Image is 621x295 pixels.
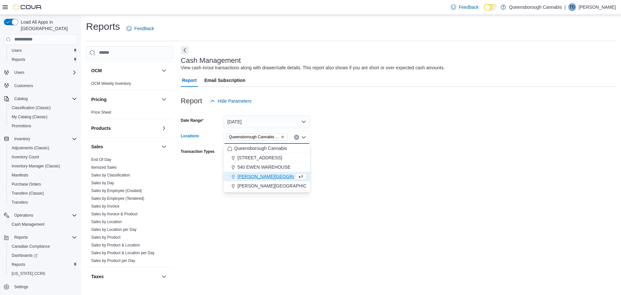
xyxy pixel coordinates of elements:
[223,163,310,172] button: 540 EWEN WAREHOUSE
[160,143,168,151] button: Sales
[91,243,140,248] span: Sales by Product & Location
[234,145,287,152] span: Queensborough Cannabis
[459,4,478,10] span: Feedback
[18,19,77,32] span: Load All Apps in [GEOGRAPHIC_DATA]
[12,48,22,53] span: Users
[223,172,310,181] button: [PERSON_NAME][GEOGRAPHIC_DATA]
[9,56,28,63] a: Reports
[223,181,310,191] button: [PERSON_NAME][GEOGRAPHIC_DATA]
[6,103,80,112] button: Classification (Classic)
[9,104,77,112] span: Classification (Classic)
[160,273,168,280] button: Taxes
[91,165,117,170] span: Itemized Sales
[12,211,36,219] button: Operations
[14,70,24,75] span: Users
[1,134,80,143] button: Inventory
[91,67,102,74] h3: OCM
[14,83,33,88] span: Customers
[12,253,38,258] span: Dashboards
[226,133,288,141] span: Queensborough Cannabis Co
[6,121,80,130] button: Promotions
[91,188,142,193] a: Sales by Employee (Created)
[448,1,481,14] a: Feedback
[12,173,28,178] span: Manifests
[9,47,24,54] a: Users
[91,258,135,263] a: Sales by Product per Day
[12,271,45,276] span: [US_STATE] CCRS
[9,171,31,179] a: Manifests
[91,251,155,255] a: Sales by Product & Location per Day
[12,262,25,267] span: Reports
[281,135,285,139] button: Remove Queensborough Cannabis Co from selection in this group
[9,180,77,188] span: Purchase Orders
[509,3,562,11] p: Queensborough Cannabis
[91,220,122,224] a: Sales by Location
[12,82,77,90] span: Customers
[237,173,322,180] span: [PERSON_NAME][GEOGRAPHIC_DATA]
[160,67,168,74] button: OCM
[181,149,214,154] label: Transaction Types
[9,261,77,268] span: Reports
[12,123,31,129] span: Promotions
[564,3,566,11] p: |
[1,211,80,220] button: Operations
[91,157,111,162] a: End Of Day
[9,221,77,228] span: Cash Management
[12,145,49,151] span: Adjustments (Classic)
[91,181,114,185] a: Sales by Day
[91,143,159,150] button: Sales
[1,94,80,103] button: Catalog
[9,189,47,197] a: Transfers (Classic)
[9,252,77,259] span: Dashboards
[9,221,47,228] a: Cash Management
[218,98,252,104] span: Hide Parameters
[181,97,202,105] h3: Report
[12,57,25,62] span: Reports
[6,189,80,198] button: Transfers (Classic)
[9,153,77,161] span: Inventory Count
[6,46,80,55] button: Users
[12,200,28,205] span: Transfers
[134,25,154,32] span: Feedback
[9,113,77,121] span: My Catalog (Classic)
[86,156,173,267] div: Sales
[86,80,173,90] div: OCM
[12,182,41,187] span: Purchase Orders
[91,196,144,201] a: Sales by Employee (Tendered)
[9,199,77,206] span: Transfers
[12,105,51,110] span: Classification (Classic)
[12,233,77,241] span: Reports
[6,220,80,229] button: Cash Management
[12,69,77,76] span: Users
[160,96,168,103] button: Pricing
[86,108,173,119] div: Pricing
[12,211,77,219] span: Operations
[181,118,204,123] label: Date Range
[12,95,77,103] span: Catalog
[9,144,52,152] a: Adjustments (Classic)
[14,235,28,240] span: Reports
[9,56,77,63] span: Reports
[1,81,80,90] button: Customers
[6,143,80,153] button: Adjustments (Classic)
[237,164,290,170] span: 540 EWEN WAREHOUSE
[12,233,30,241] button: Reports
[9,189,77,197] span: Transfers (Classic)
[9,252,40,259] a: Dashboards
[9,122,77,130] span: Promotions
[91,227,136,232] span: Sales by Location per Day
[237,154,282,161] span: [STREET_ADDRESS]
[91,211,137,217] span: Sales by Invoice & Product
[14,213,33,218] span: Operations
[91,125,159,131] button: Products
[91,273,104,280] h3: Taxes
[1,282,80,291] button: Settings
[12,244,50,249] span: Canadian Compliance
[9,153,42,161] a: Inventory Count
[160,124,168,132] button: Products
